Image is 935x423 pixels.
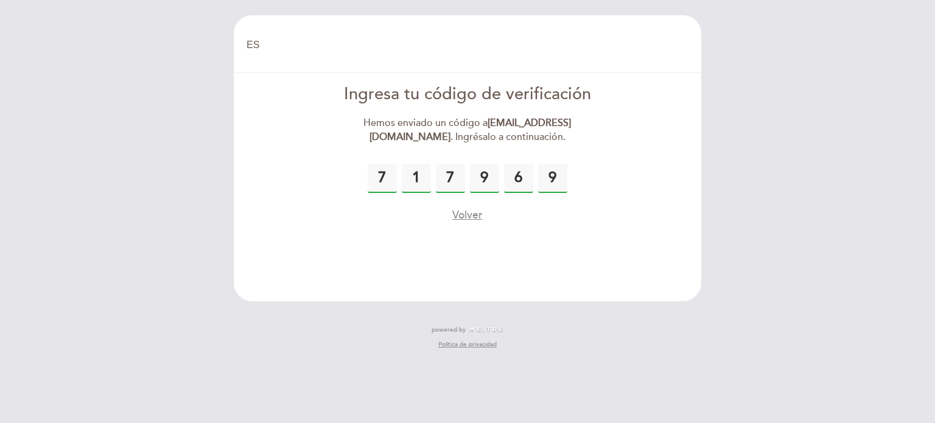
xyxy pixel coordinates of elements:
[470,164,499,193] input: 0
[538,164,567,193] input: 0
[436,164,465,193] input: 0
[432,326,503,334] a: powered by
[469,327,503,333] img: MEITRE
[328,83,608,107] div: Ingresa tu código de verificación
[452,208,483,223] button: Volver
[328,116,608,144] div: Hemos enviado un código a . Ingrésalo a continuación.
[369,117,572,143] strong: [EMAIL_ADDRESS][DOMAIN_NAME]
[368,164,397,193] input: 0
[432,326,466,334] span: powered by
[504,164,533,193] input: 0
[402,164,431,193] input: 0
[438,340,497,349] a: Política de privacidad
